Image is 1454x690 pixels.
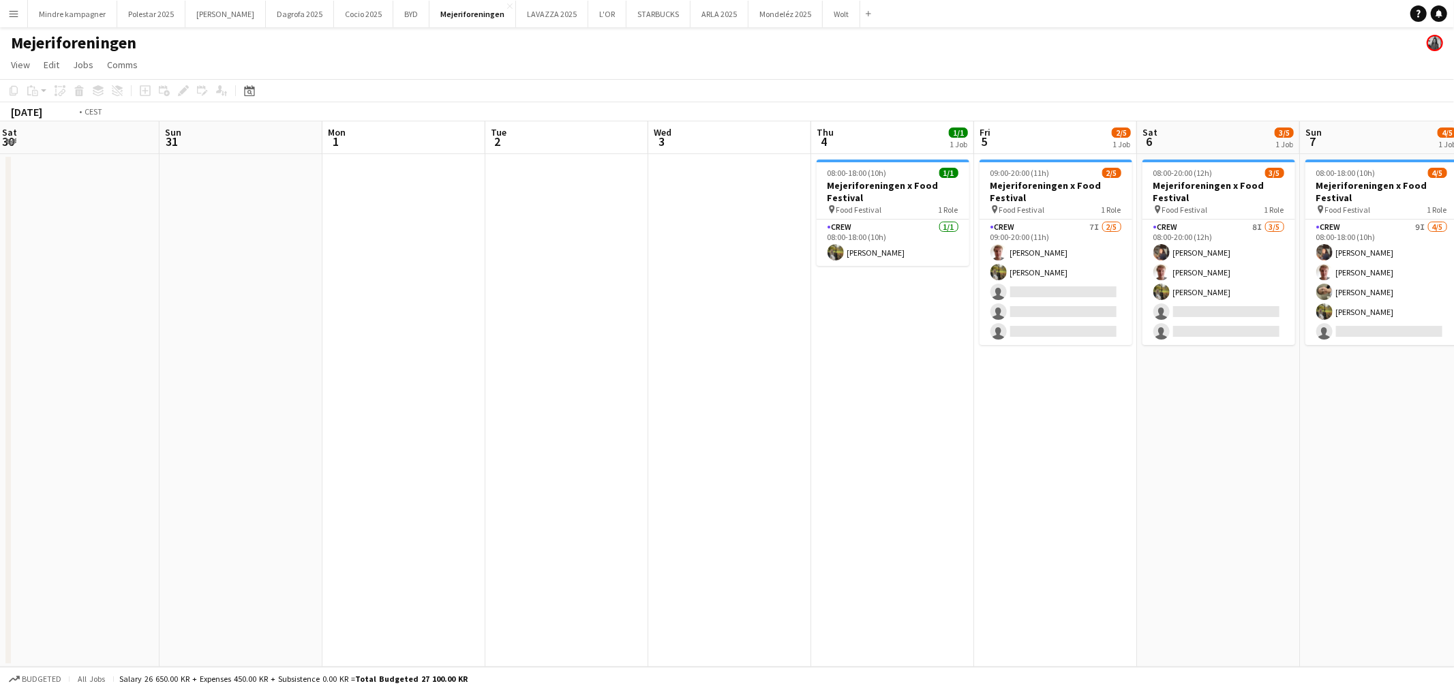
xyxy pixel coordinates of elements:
span: View [11,59,30,71]
div: CEST [85,106,102,117]
button: Mondeléz 2025 [748,1,823,27]
span: Total Budgeted 27 100.00 KR [355,674,468,684]
button: Mindre kampagner [28,1,117,27]
h1: Mejeriforeningen [11,33,136,53]
button: Polestar 2025 [117,1,185,27]
app-user-avatar: Mia Tidemann [1427,35,1443,51]
button: STARBUCKS [626,1,691,27]
button: Cocio 2025 [334,1,393,27]
button: LAVAZZA 2025 [516,1,588,27]
a: Jobs [67,56,99,74]
button: Dagrofa 2025 [266,1,334,27]
a: View [5,56,35,74]
span: Edit [44,59,59,71]
span: Jobs [73,59,93,71]
button: L'OR [588,1,626,27]
span: Budgeted [22,674,61,684]
button: BYD [393,1,429,27]
button: Wolt [823,1,860,27]
div: [DATE] [11,105,42,119]
button: ARLA 2025 [691,1,748,27]
span: All jobs [75,674,108,684]
a: Edit [38,56,65,74]
div: Salary 26 650.00 KR + Expenses 450.00 KR + Subsistence 0.00 KR = [119,674,468,684]
button: Mejeriforeningen [429,1,516,27]
span: Comms [107,59,138,71]
a: Comms [102,56,143,74]
button: Budgeted [7,672,63,687]
button: [PERSON_NAME] [185,1,266,27]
